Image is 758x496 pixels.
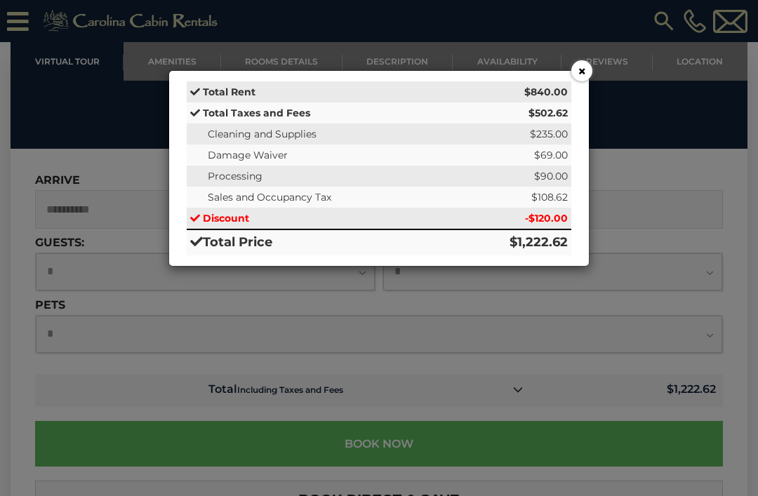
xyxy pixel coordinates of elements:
span: Cleaning and Supplies [208,128,317,140]
td: Total Price [187,229,453,255]
span: Processing [208,170,262,182]
td: $108.62 [453,187,571,208]
strong: $502.62 [528,107,568,119]
strong: $840.00 [524,86,568,98]
strong: $120.00 [528,212,568,224]
td: $69.00 [453,145,571,166]
strong: Total Taxes and Fees [203,107,310,119]
td: $90.00 [453,166,571,187]
strong: Total Rent [203,86,255,98]
td: $1,222.62 [453,229,571,255]
td: $235.00 [453,123,571,145]
button: × [571,60,592,81]
span: Damage Waiver [208,149,288,161]
strong: - [525,212,528,224]
strong: Discount [203,212,249,224]
span: Sales and Occupancy Tax [208,191,331,203]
